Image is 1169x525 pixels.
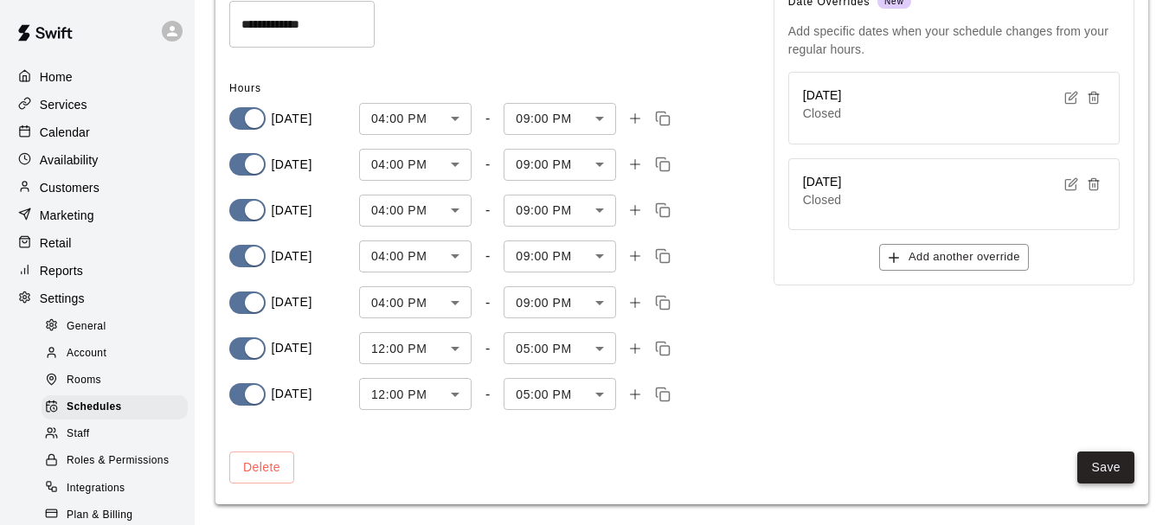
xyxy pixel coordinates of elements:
p: [DATE] [271,202,312,220]
a: Settings [14,285,181,311]
div: 12:00 PM [359,378,472,410]
span: Roles & Permissions [67,452,169,470]
div: 04:00 PM [359,240,472,272]
p: Settings [40,290,85,307]
div: - [485,295,490,311]
button: Copy time [651,152,675,176]
span: Hours [229,82,261,94]
button: Copy time [651,336,675,361]
h6: [DATE] [803,86,842,106]
button: Add time slot [623,106,647,131]
div: 04:00 PM [359,103,472,135]
button: Add time slot [623,382,647,407]
div: 09:00 PM [504,149,616,181]
p: [DATE] [271,247,312,266]
div: Integrations [42,477,188,501]
button: Add time slot [623,198,647,222]
button: Add time slot [623,291,647,315]
span: Plan & Billing [67,507,132,524]
span: Staff [67,426,89,443]
button: Save [1077,451,1134,483]
div: General [42,315,188,339]
div: 12:00 PM [359,332,472,364]
a: Schedules [42,394,195,421]
div: - [485,341,490,356]
button: Add another override [879,244,1029,271]
button: Copy time [651,106,675,131]
div: 04:00 PM [359,195,472,227]
div: 09:00 PM [504,240,616,272]
a: Home [14,64,181,90]
p: [DATE] [271,339,312,357]
p: [DATE] [271,156,312,174]
span: Rooms [67,372,101,389]
button: Copy time [651,382,675,407]
div: 04:00 PM [359,149,472,181]
p: Customers [40,179,100,196]
p: [DATE] [271,293,312,311]
h6: [DATE] [803,173,842,192]
p: Retail [40,234,72,252]
div: Schedules [42,395,188,419]
a: Rooms [42,368,195,394]
p: [DATE] [271,385,312,403]
p: Home [40,68,73,86]
a: Availability [14,147,181,173]
span: General [67,318,106,336]
p: Closed [803,105,842,122]
span: Schedules [67,399,122,416]
div: - [485,157,490,172]
button: Copy time [651,198,675,222]
button: Copy time [651,244,675,268]
a: Account [42,340,195,367]
div: - [485,111,490,126]
a: Reports [14,258,181,284]
span: Account [67,345,106,362]
a: Services [14,92,181,118]
p: Marketing [40,207,94,224]
button: Add time slot [623,336,647,361]
div: Roles & Permissions [42,449,188,473]
div: Account [42,342,188,366]
p: Reports [40,262,83,279]
div: 09:00 PM [504,286,616,318]
a: Retail [14,230,181,256]
button: Add time slot [623,152,647,176]
a: Calendar [14,119,181,145]
div: 09:00 PM [504,103,616,135]
p: Add specific dates when your schedule changes from your regular hours. [788,22,1120,57]
div: Rooms [42,368,188,393]
button: Delete [229,451,294,483]
a: Marketing [14,202,181,228]
span: Integrations [67,480,125,497]
div: 04:00 PM [359,286,472,318]
div: - [485,202,490,218]
p: Calendar [40,124,90,141]
a: General [42,313,195,340]
div: 09:00 PM [504,195,616,227]
div: 05:00 PM [504,332,616,364]
button: Add time slot [623,244,647,268]
div: - [485,387,490,402]
p: Availability [40,151,99,169]
div: - [485,248,490,264]
button: Copy time [651,291,675,315]
p: Closed [803,191,842,208]
p: Services [40,96,87,113]
p: [DATE] [271,110,312,128]
a: Integrations [42,475,195,502]
a: Customers [14,175,181,201]
div: Staff [42,422,188,446]
div: 05:00 PM [504,378,616,410]
a: Staff [42,421,195,448]
a: Roles & Permissions [42,448,195,475]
